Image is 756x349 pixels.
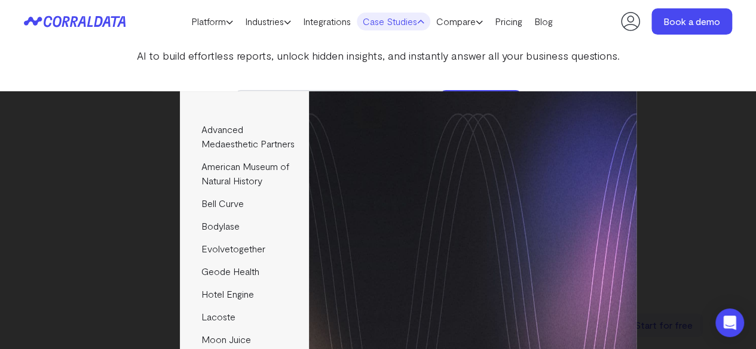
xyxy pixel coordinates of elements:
a: Case Studies [357,13,430,30]
p: AI to build effortless reports, unlock hidden insights, and instantly answer all your business qu... [134,48,622,63]
a: Integrations [297,13,357,30]
a: Compare [430,13,489,30]
a: Hotel Engine [180,283,308,305]
a: Blog [528,13,559,30]
a: Bell Curve [180,192,308,215]
a: Geode Health [180,260,308,283]
a: Platform [185,13,239,30]
a: Advanced Medaesthetic Partners [180,118,308,155]
button: Start for free [440,90,522,120]
a: American Museum of Natural History [180,155,308,192]
a: Bodylase [180,215,308,237]
input: Enter work email* [235,90,452,120]
a: Evolvetogether [180,237,308,260]
div: Open Intercom Messenger [715,308,744,337]
a: Pricing [489,13,528,30]
a: Book a demo [651,8,732,35]
a: Industries [239,13,297,30]
a: Lacoste [180,305,308,328]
